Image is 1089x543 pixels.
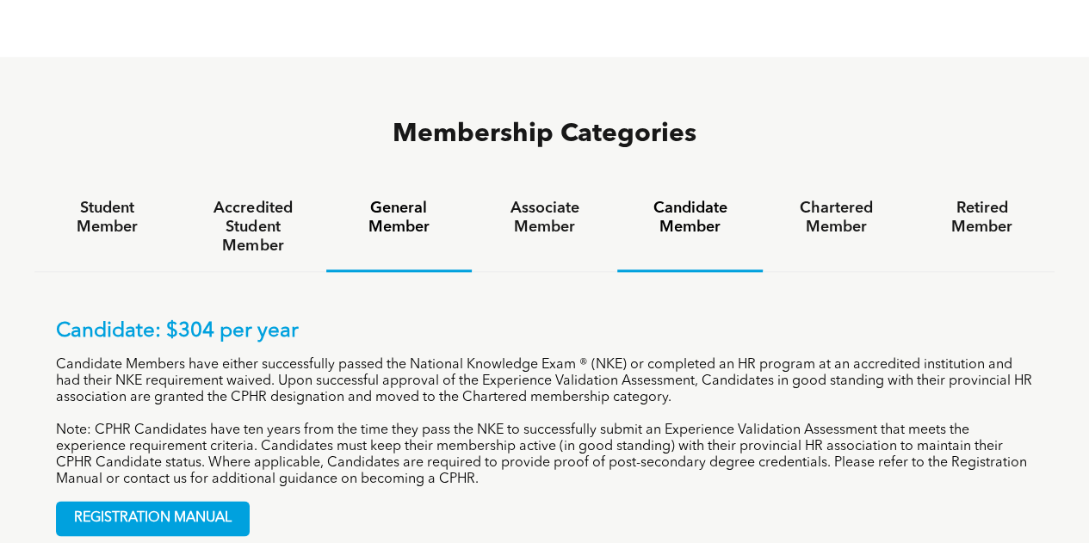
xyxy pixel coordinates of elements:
[393,121,696,147] span: Membership Categories
[633,199,747,237] h4: Candidate Member
[342,199,456,237] h4: General Member
[50,199,164,237] h4: Student Member
[57,502,249,535] span: REGISTRATION MANUAL
[56,319,1033,344] p: Candidate: $304 per year
[56,501,250,536] a: REGISTRATION MANUAL
[778,199,893,237] h4: Chartered Member
[195,199,310,256] h4: Accredited Student Member
[487,199,602,237] h4: Associate Member
[56,357,1033,406] p: Candidate Members have either successfully passed the National Knowledge Exam ® (NKE) or complete...
[56,423,1033,488] p: Note: CPHR Candidates have ten years from the time they pass the NKE to successfully submit an Ex...
[925,199,1039,237] h4: Retired Member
